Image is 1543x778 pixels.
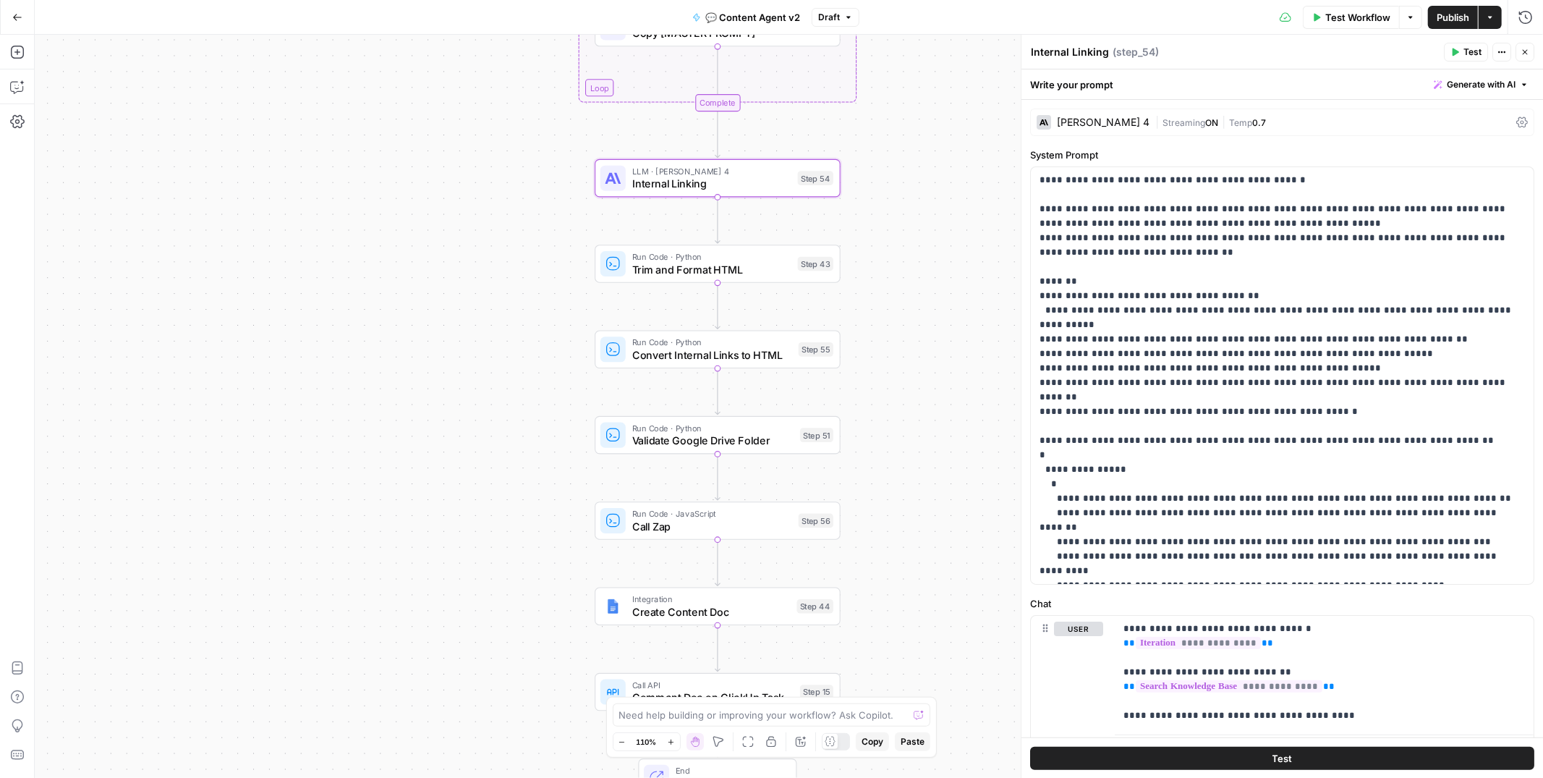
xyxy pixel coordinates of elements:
[1218,114,1229,129] span: |
[1428,75,1534,94] button: Generate with AI
[715,540,721,585] g: Edge from step_56 to step_44
[595,9,841,47] div: Copy [MASTER PROMPT]
[637,736,657,748] span: 110%
[1447,78,1516,91] span: Generate with AI
[684,6,809,29] button: 💬 Content Agent v2
[862,735,883,748] span: Copy
[800,428,833,442] div: Step 51
[705,10,800,25] span: 💬 Content Agent v2
[1030,747,1534,770] button: Test
[632,25,794,41] span: Copy [MASTER PROMPT]
[632,604,791,620] span: Create Content Doc
[901,735,924,748] span: Paste
[632,347,792,363] span: Convert Internal Links to HTML
[632,679,794,692] span: Call API
[1031,616,1103,764] div: user
[1463,46,1482,59] span: Test
[715,283,721,329] g: Edge from step_43 to step_55
[1325,10,1390,25] span: Test Workflow
[632,261,791,277] span: Trim and Format HTML
[595,588,841,626] div: IntegrationCreate Content DocStep 44
[1428,6,1478,29] button: Publish
[1021,69,1543,99] div: Write your prompt
[595,502,841,540] div: Run Code · JavaScriptCall ZapStep 56
[895,732,930,751] button: Paste
[1229,117,1252,128] span: Temp
[695,94,740,111] div: Complete
[798,171,833,185] div: Step 54
[1030,596,1534,611] label: Chat
[595,159,841,198] div: LLM · [PERSON_NAME] 4Internal LinkingStep 54
[605,599,621,614] img: Instagram%20post%20-%201%201.png
[1113,45,1159,59] span: ( step_54 )
[632,422,794,435] span: Run Code · Python
[715,625,721,671] g: Edge from step_44 to step_15
[632,176,791,192] span: Internal Linking
[595,331,841,369] div: Run Code · PythonConvert Internal Links to HTMLStep 55
[595,245,841,283] div: Run Code · PythonTrim and Format HTMLStep 43
[632,690,794,706] span: Comment Doc on ClickUp Task
[1303,6,1399,29] button: Test Workflow
[632,250,791,263] span: Run Code · Python
[1155,114,1162,129] span: |
[632,336,792,349] span: Run Code · Python
[595,416,841,454] div: Run Code · PythonValidate Google Drive FolderStep 51
[1205,117,1218,128] span: ON
[818,11,840,24] span: Draft
[595,94,841,111] div: Complete
[676,764,783,777] span: End
[798,257,833,271] div: Step 43
[632,507,792,520] span: Run Code · JavaScript
[715,111,721,157] g: Edge from step_17-iteration-end to step_54
[799,342,833,357] div: Step 55
[715,368,721,414] g: Edge from step_55 to step_51
[1437,10,1469,25] span: Publish
[632,518,792,534] span: Call Zap
[797,599,833,614] div: Step 44
[1272,751,1293,766] span: Test
[1162,117,1205,128] span: Streaming
[632,593,791,606] span: Integration
[800,685,833,699] div: Step 15
[1444,43,1488,62] button: Test
[856,732,889,751] button: Copy
[1054,622,1103,636] button: user
[715,198,721,243] g: Edge from step_54 to step_43
[799,514,833,528] div: Step 56
[1252,117,1266,128] span: 0.7
[595,673,841,711] div: Call APIComment Doc on ClickUp TaskStep 15
[1031,45,1109,59] textarea: Internal Linking
[1030,148,1534,162] label: System Prompt
[715,454,721,500] g: Edge from step_51 to step_56
[812,8,859,27] button: Draft
[632,165,791,178] span: LLM · [PERSON_NAME] 4
[1057,117,1149,127] div: [PERSON_NAME] 4
[632,433,794,449] span: Validate Google Drive Folder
